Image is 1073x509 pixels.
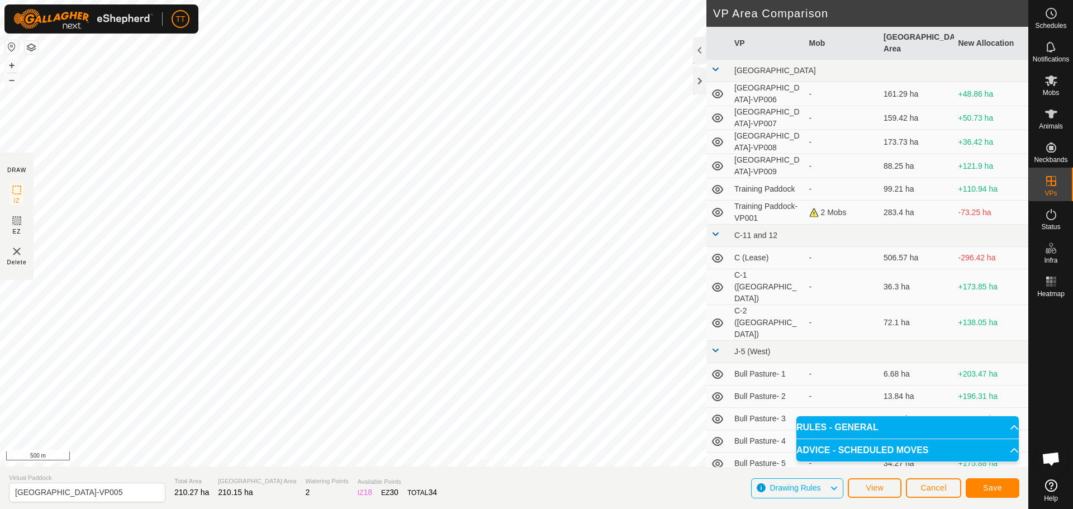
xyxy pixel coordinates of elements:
[525,452,558,462] a: Contact Us
[1039,123,1063,130] span: Animals
[381,487,398,498] div: EZ
[734,231,777,240] span: C-11 and 12
[1035,22,1066,29] span: Schedules
[809,160,875,172] div: -
[730,269,805,305] td: C-1 ([GEOGRAPHIC_DATA])
[954,453,1029,475] td: +175.88 ha
[809,207,875,218] div: 2 Mobs
[809,281,875,293] div: -
[796,439,1019,462] p-accordion-header: ADVICE - SCHEDULED MOVES
[809,112,875,124] div: -
[954,201,1029,225] td: -73.25 ha
[954,363,1029,386] td: +203.47 ha
[809,391,875,402] div: -
[966,478,1019,498] button: Save
[809,458,875,469] div: -
[1033,56,1069,63] span: Notifications
[796,416,1019,439] p-accordion-header: RULES - GENERAL
[809,368,875,380] div: -
[920,483,947,492] span: Cancel
[730,82,805,106] td: [GEOGRAPHIC_DATA]-VP006
[879,82,954,106] td: 161.29 ha
[1044,190,1057,197] span: VPs
[730,305,805,341] td: C-2 ([GEOGRAPHIC_DATA])
[13,227,21,236] span: EZ
[879,247,954,269] td: 506.57 ha
[983,483,1002,492] span: Save
[879,27,954,60] th: [GEOGRAPHIC_DATA] Area
[5,73,18,87] button: –
[879,154,954,178] td: 88.25 ha
[358,487,372,498] div: IZ
[879,178,954,201] td: 99.21 ha
[730,201,805,225] td: Training Paddock-VP001
[730,178,805,201] td: Training Paddock
[305,477,348,486] span: Watering Points
[730,430,805,453] td: Bull Pasture- 4
[954,386,1029,408] td: +196.31 ha
[879,130,954,154] td: 173.73 ha
[906,478,961,498] button: Cancel
[770,483,820,492] span: Drawing Rules
[5,40,18,54] button: Reset Map
[730,453,805,475] td: Bull Pasture- 5
[218,488,253,497] span: 210.15 ha
[879,386,954,408] td: 13.84 ha
[954,27,1029,60] th: New Allocation
[1029,475,1073,506] a: Help
[954,154,1029,178] td: +121.9 ha
[730,154,805,178] td: [GEOGRAPHIC_DATA]-VP009
[796,423,879,432] span: RULES - GENERAL
[5,59,18,72] button: +
[879,305,954,341] td: 72.1 ha
[358,477,437,487] span: Available Points
[879,201,954,225] td: 283.4 ha
[734,66,816,75] span: [GEOGRAPHIC_DATA]
[1044,257,1057,264] span: Infra
[809,252,875,264] div: -
[713,7,1028,20] h2: VP Area Comparison
[175,13,185,25] span: TT
[879,453,954,475] td: 34.27 ha
[954,178,1029,201] td: +110.94 ha
[363,488,372,497] span: 18
[1044,495,1058,502] span: Help
[954,408,1029,430] td: +189.63 ha
[390,488,398,497] span: 30
[730,106,805,130] td: [GEOGRAPHIC_DATA]-VP007
[7,166,26,174] div: DRAW
[1037,291,1065,297] span: Heatmap
[879,269,954,305] td: 36.3 ha
[218,477,296,486] span: [GEOGRAPHIC_DATA] Area
[954,130,1029,154] td: +36.42 ha
[848,478,901,498] button: View
[954,82,1029,106] td: +48.86 ha
[470,452,512,462] a: Privacy Policy
[809,317,875,329] div: -
[13,9,153,29] img: Gallagher Logo
[730,130,805,154] td: [GEOGRAPHIC_DATA]-VP008
[9,473,165,483] span: Virtual Paddock
[1041,223,1060,230] span: Status
[730,247,805,269] td: C (Lease)
[730,386,805,408] td: Bull Pasture- 2
[879,363,954,386] td: 6.68 ha
[809,88,875,100] div: -
[14,197,20,205] span: IZ
[407,487,437,498] div: TOTAL
[809,136,875,148] div: -
[879,408,954,430] td: 20.52 ha
[730,408,805,430] td: Bull Pasture- 3
[954,106,1029,130] td: +50.73 ha
[809,413,875,425] div: -
[730,363,805,386] td: Bull Pasture- 1
[809,183,875,195] div: -
[954,305,1029,341] td: +138.05 ha
[954,269,1029,305] td: +173.85 ha
[866,483,884,492] span: View
[879,106,954,130] td: 159.42 ha
[305,488,310,497] span: 2
[805,27,880,60] th: Mob
[954,247,1029,269] td: -296.42 ha
[796,446,928,455] span: ADVICE - SCHEDULED MOVES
